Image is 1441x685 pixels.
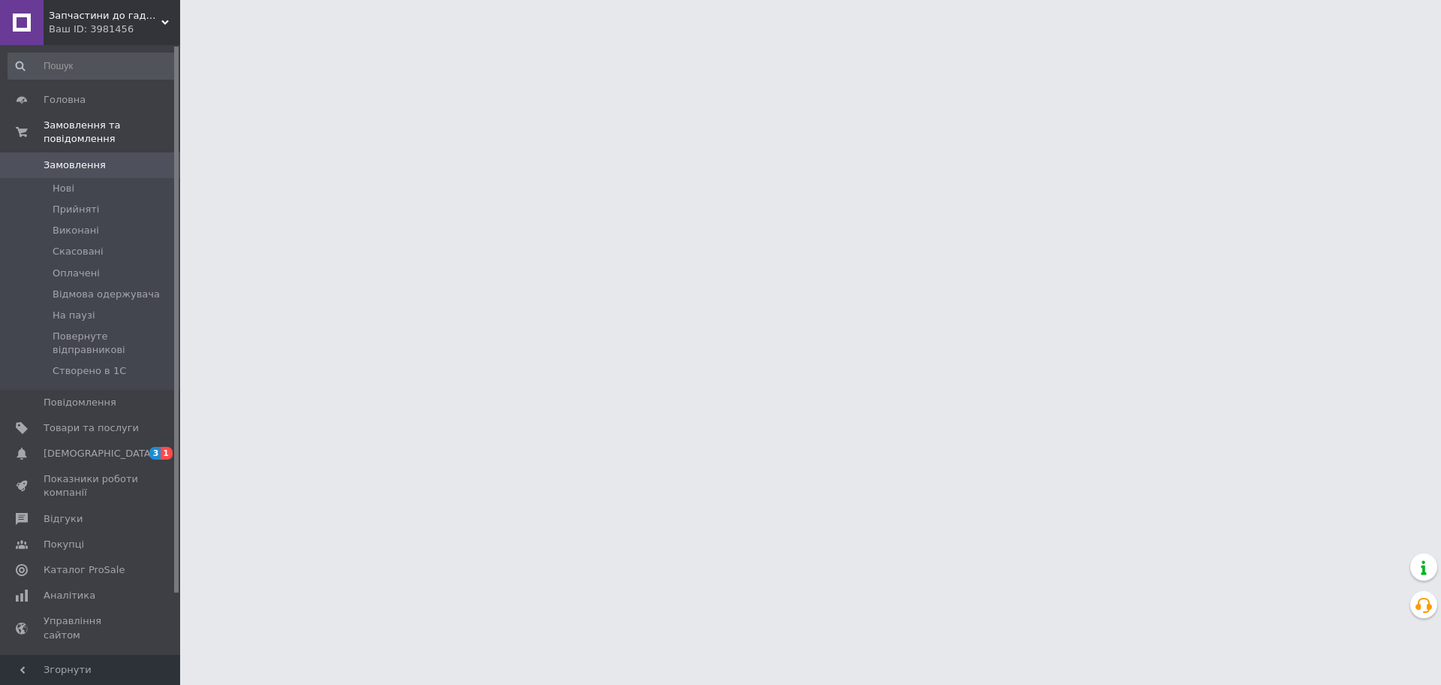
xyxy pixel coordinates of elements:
[49,23,180,36] div: Ваш ID: 3981456
[53,309,95,322] span: На паузі
[44,538,84,551] span: Покупці
[53,182,74,195] span: Нові
[49,9,161,23] span: Запчастини до гаджетів
[53,330,176,357] span: Повернуте відправникові
[53,364,126,378] span: Створено в 1С
[44,472,139,499] span: Показники роботи компанії
[53,267,100,280] span: Оплачені
[44,589,95,602] span: Аналітика
[44,563,125,577] span: Каталог ProSale
[44,396,116,409] span: Повідомлення
[44,654,139,681] span: Гаманець компанії
[149,447,161,460] span: 3
[44,119,180,146] span: Замовлення та повідомлення
[44,447,155,460] span: [DEMOGRAPHIC_DATA]
[53,245,104,258] span: Скасовані
[161,447,173,460] span: 1
[53,224,99,237] span: Виконані
[44,93,86,107] span: Головна
[44,158,106,172] span: Замовлення
[44,512,83,526] span: Відгуки
[44,421,139,435] span: Товари та послуги
[53,288,160,301] span: Відмова одержувача
[44,614,139,641] span: Управління сайтом
[53,203,99,216] span: Прийняті
[8,53,177,80] input: Пошук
